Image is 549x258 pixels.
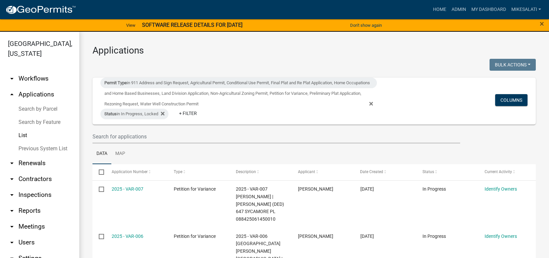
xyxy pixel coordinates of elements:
i: arrow_drop_down [8,75,16,83]
div: in In Progress, Locked [100,109,168,119]
input: Search for applications [92,130,460,143]
a: + Filter [174,107,202,119]
a: My Dashboard [469,3,509,16]
strong: SOFTWARE RELEASE DETAILS FOR [DATE] [142,22,242,28]
a: Identify Owners [485,234,517,239]
div: in 911 Address and Sign Request, Agricultural Permit, Conditional Use Permit, Final Plat and Re P... [100,78,377,88]
a: Home [430,3,449,16]
datatable-header-cell: Description [230,164,292,180]
span: In Progress [422,234,446,239]
i: arrow_drop_down [8,223,16,231]
span: × [540,19,544,28]
a: Identify Owners [485,186,517,192]
datatable-header-cell: Date Created [354,164,416,180]
span: Status [104,111,117,116]
a: Admin [449,3,469,16]
datatable-header-cell: Type [167,164,230,180]
a: View [124,20,138,31]
span: Application Number [112,169,148,174]
a: 2025 - VAR-006 [112,234,143,239]
span: Permit Type [104,80,127,85]
span: In Progress [422,186,446,192]
i: arrow_drop_down [8,175,16,183]
a: MikeSalati [509,3,544,16]
span: Date Created [360,169,384,174]
span: 2025 - VAR-007 Oostenink, Marc J | Oostenink, Heidi M (DED) 647 SYCAMORE PL 088425061450010 [236,186,284,222]
span: Petition for Variance [174,234,216,239]
h3: Applications [92,45,536,56]
button: Columns [495,94,528,106]
span: Applicant [298,169,315,174]
span: Petition for Variance [174,186,216,192]
span: Type [174,169,182,174]
span: Tim Schwind [298,186,333,192]
datatable-header-cell: Status [416,164,478,180]
span: Bryan Olmstead [298,234,333,239]
datatable-header-cell: Applicant [292,164,354,180]
datatable-header-cell: Select [92,164,105,180]
a: Data [92,143,111,165]
i: arrow_drop_up [8,91,16,98]
i: arrow_drop_down [8,239,16,246]
span: Status [422,169,434,174]
span: Current Activity [485,169,512,174]
button: Don't show again [348,20,384,31]
span: Description [236,169,256,174]
datatable-header-cell: Current Activity [478,164,540,180]
a: 2025 - VAR-007 [112,186,143,192]
a: Map [111,143,129,165]
i: arrow_drop_down [8,207,16,215]
i: arrow_drop_down [8,159,16,167]
button: Bulk Actions [490,59,536,71]
span: 09/02/2025 [360,186,374,192]
i: arrow_drop_down [8,191,16,199]
span: 09/02/2025 [360,234,374,239]
button: Close [540,20,544,28]
datatable-header-cell: Application Number [105,164,167,180]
